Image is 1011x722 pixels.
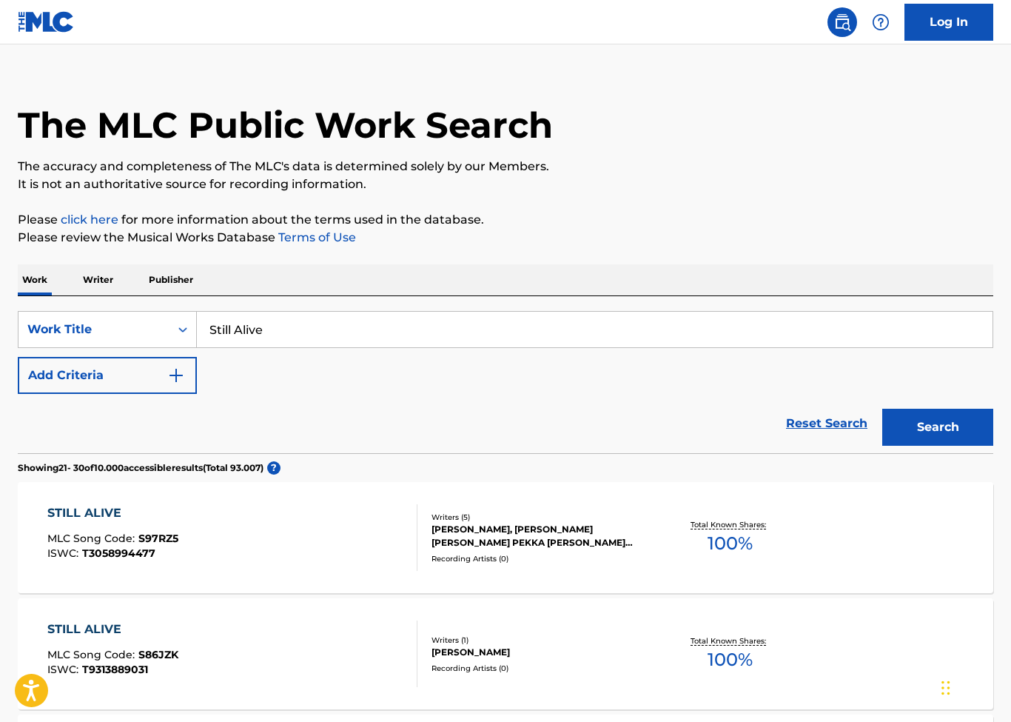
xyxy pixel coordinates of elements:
button: Add Criteria [18,357,197,394]
a: Terms of Use [275,230,356,244]
div: Recording Artists ( 0 ) [431,663,649,674]
p: Please for more information about the terms used in the database. [18,211,993,229]
div: [PERSON_NAME] [431,646,649,659]
span: MLC Song Code : [47,648,138,661]
form: Search Form [18,311,993,453]
span: ISWC : [47,546,82,560]
div: Chat-Widget [937,651,1011,722]
a: Public Search [827,7,857,37]
div: Help [866,7,896,37]
h1: The MLC Public Work Search [18,103,553,147]
p: The accuracy and completeness of The MLC's data is determined solely by our Members. [18,158,993,176]
span: ISWC : [47,663,82,676]
span: MLC Song Code : [47,532,138,545]
p: Publisher [144,264,198,295]
iframe: Chat Widget [937,651,1011,722]
p: Writer [78,264,118,295]
a: click here [61,213,118,227]
span: S97RZ5 [138,532,178,545]
a: STILL ALIVEMLC Song Code:S97RZ5ISWC:T3058994477Writers (5)[PERSON_NAME], [PERSON_NAME] [PERSON_NA... [18,482,993,593]
div: Ziehen [941,666,950,710]
div: Work Title [27,321,161,338]
span: T9313889031 [82,663,148,676]
div: STILL ALIVE [47,504,178,522]
p: Total Known Shares: [691,519,770,530]
img: 9d2ae6d4665cec9f34b9.svg [167,367,185,384]
div: STILL ALIVE [47,621,178,638]
span: 100 % [708,530,753,557]
p: It is not an authoritative source for recording information. [18,176,993,193]
div: Writers ( 5 ) [431,512,649,523]
img: search [833,13,851,31]
div: Recording Artists ( 0 ) [431,553,649,564]
div: [PERSON_NAME], [PERSON_NAME] [PERSON_NAME] PEKKA [PERSON_NAME] [PERSON_NAME], [PERSON_NAME] [431,523,649,549]
a: STILL ALIVEMLC Song Code:S86JZKISWC:T9313889031Writers (1)[PERSON_NAME]Recording Artists (0)Total... [18,598,993,709]
span: 100 % [708,646,753,673]
button: Search [882,409,993,446]
span: S86JZK [138,648,178,661]
p: Work [18,264,52,295]
p: Please review the Musical Works Database [18,229,993,247]
a: Reset Search [779,407,875,440]
div: Writers ( 1 ) [431,635,649,646]
p: Total Known Shares: [691,635,770,646]
span: T3058994477 [82,546,155,560]
img: help [872,13,890,31]
a: Log In [904,4,993,41]
p: Showing 21 - 30 of 10.000 accessible results (Total 93.007 ) [18,461,263,475]
span: ? [267,461,281,475]
img: MLC Logo [18,11,75,33]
